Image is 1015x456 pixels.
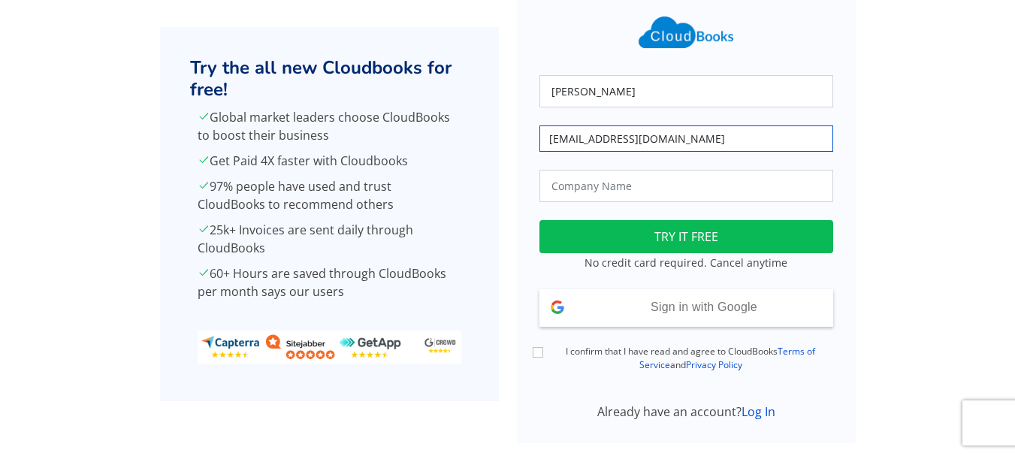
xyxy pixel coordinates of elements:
[198,221,461,257] p: 25k+ Invoices are sent daily through CloudBooks
[530,403,842,421] div: Already have an account?
[639,345,816,371] a: Terms of Service
[651,300,757,313] span: Sign in with Google
[539,75,833,107] input: Your Name
[548,345,833,372] label: I confirm that I have read and agree to CloudBooks and
[198,331,461,364] img: ratings_banner.png
[190,57,469,101] h2: Try the all new Cloudbooks for free!
[630,8,742,57] img: Cloudbooks Logo
[198,177,461,213] p: 97% people have used and trust CloudBooks to recommend others
[198,264,461,300] p: 60+ Hours are saved through CloudBooks per month says our users
[539,220,833,253] button: TRY IT FREE
[585,255,787,270] small: No credit card required. Cancel anytime
[742,403,775,420] a: Log In
[539,125,833,152] input: Your Email
[686,358,742,371] a: Privacy Policy
[198,108,461,144] p: Global market leaders choose CloudBooks to boost their business
[198,152,461,170] p: Get Paid 4X faster with Cloudbooks
[539,170,833,202] input: Company Name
